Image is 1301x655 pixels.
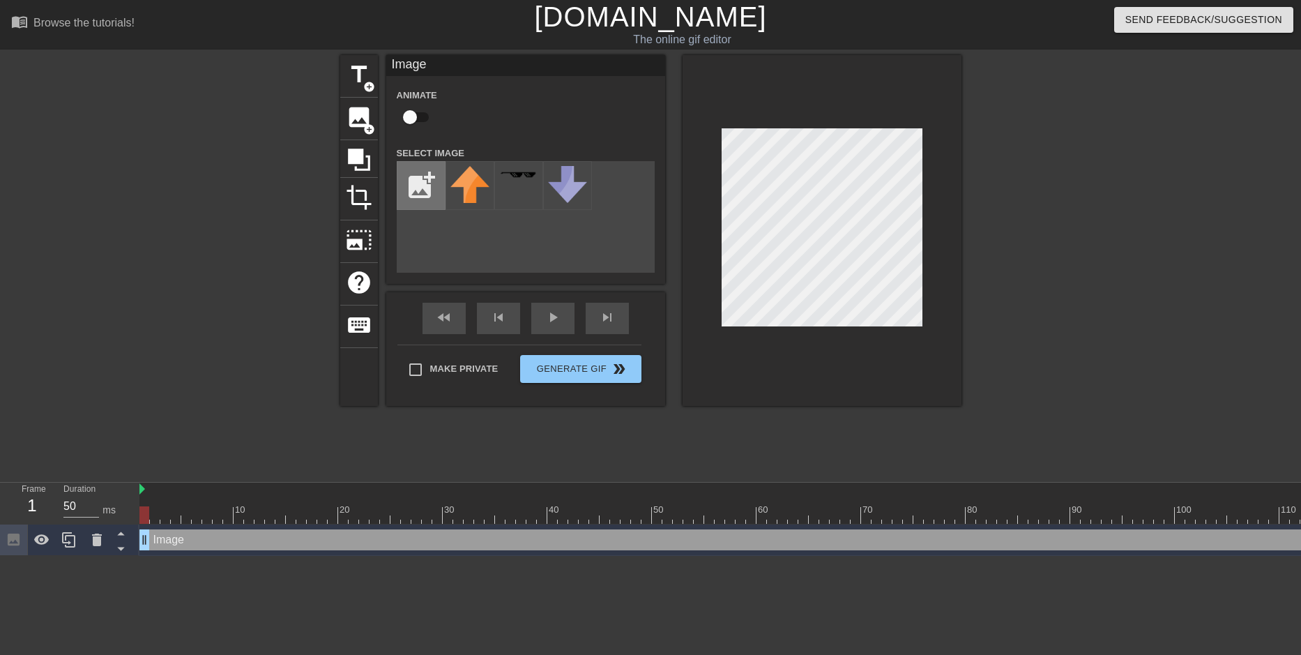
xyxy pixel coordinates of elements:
span: double_arrow [611,361,627,377]
span: play_arrow [545,309,561,326]
label: Duration [63,485,96,494]
img: deal-with-it.png [499,171,538,179]
span: keyboard [346,312,372,338]
span: help [346,269,372,296]
label: Select Image [397,146,465,160]
span: Make Private [430,362,499,376]
span: add_circle [363,81,375,93]
div: Browse the tutorials! [33,17,135,29]
button: Send Feedback/Suggestion [1114,7,1293,33]
img: downvote.png [548,166,587,203]
div: 40 [549,503,561,517]
div: 60 [758,503,770,517]
div: 50 [653,503,666,517]
div: 100 [1176,503,1194,517]
span: menu_book [11,13,28,30]
div: 30 [444,503,457,517]
div: The online gif editor [441,31,924,48]
img: upvote.png [450,166,489,203]
div: Image [386,55,665,76]
div: ms [102,503,116,518]
div: 90 [1072,503,1084,517]
span: crop [346,184,372,211]
a: [DOMAIN_NAME] [534,1,766,32]
div: Frame [11,483,53,523]
div: 10 [235,503,248,517]
label: Animate [397,89,437,103]
button: Generate Gif [520,355,641,383]
span: Send Feedback/Suggestion [1125,11,1282,29]
span: Generate Gif [526,361,635,377]
span: add_circle [363,123,375,135]
span: photo_size_select_large [346,227,372,253]
span: fast_rewind [436,309,452,326]
span: drag_handle [137,533,151,547]
div: 20 [340,503,352,517]
span: title [346,61,372,88]
div: 70 [862,503,875,517]
span: skip_next [599,309,616,326]
span: skip_previous [490,309,507,326]
div: 110 [1281,503,1298,517]
span: image [346,104,372,130]
div: 80 [967,503,980,517]
div: 1 [22,493,43,518]
a: Browse the tutorials! [11,13,135,35]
